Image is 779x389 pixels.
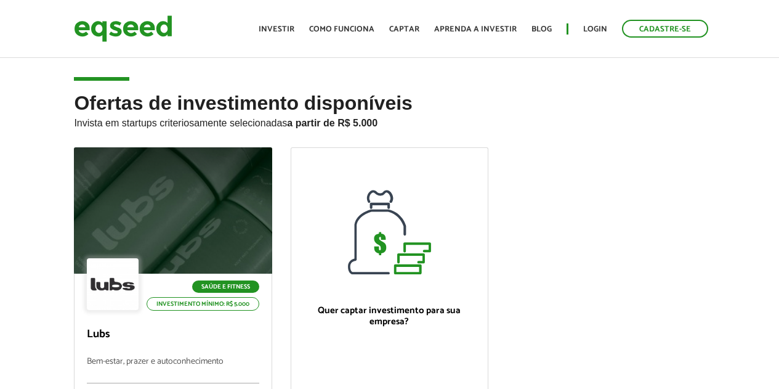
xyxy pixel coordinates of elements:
a: Cadastre-se [622,20,708,38]
p: Bem-estar, prazer e autoconhecimento [87,357,259,383]
a: Como funciona [309,25,374,33]
a: Aprenda a investir [434,25,517,33]
img: EqSeed [74,12,172,45]
a: Blog [531,25,552,33]
a: Investir [259,25,294,33]
a: Login [583,25,607,33]
p: Invista em startups criteriosamente selecionadas [74,114,704,129]
a: Captar [389,25,419,33]
p: Investimento mínimo: R$ 5.000 [147,297,259,311]
h2: Ofertas de investimento disponíveis [74,92,704,147]
p: Quer captar investimento para sua empresa? [304,305,475,327]
strong: a partir de R$ 5.000 [287,118,377,128]
p: Lubs [87,328,259,342]
p: Saúde e Fitness [192,280,259,293]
